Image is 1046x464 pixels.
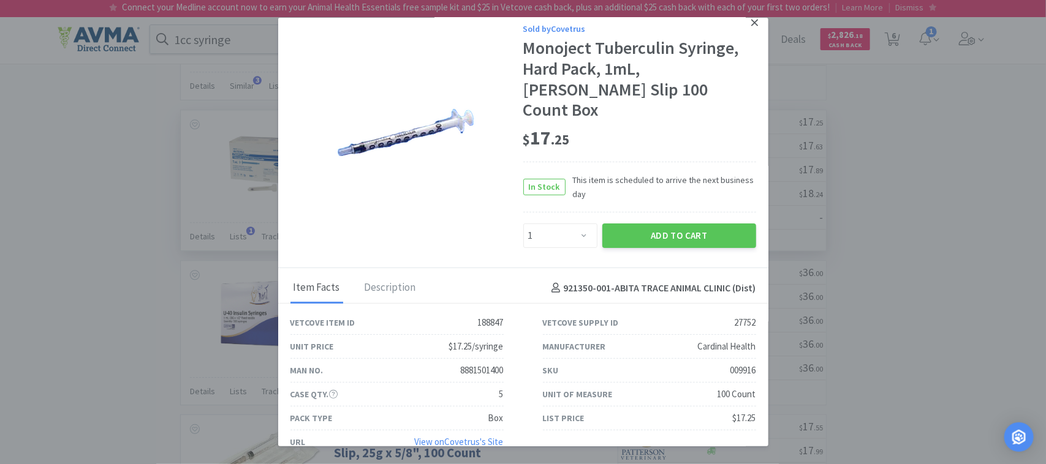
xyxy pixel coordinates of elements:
[415,436,504,447] a: View onCovetrus's Site
[290,273,343,304] div: Item Facts
[547,280,756,296] h4: 921350-001 - ABITA TRACE ANIMAL CLINIC (Dist)
[461,363,504,378] div: 8881501400
[290,411,333,425] div: Pack Type
[551,131,570,148] span: . 25
[523,125,570,150] span: 17
[602,223,756,248] button: Add to Cart
[523,38,756,120] div: Monoject Tuberculin Syringe, Hard Pack, 1mL, [PERSON_NAME] Slip 100 Count Box
[730,363,756,378] div: 009916
[488,411,504,425] div: Box
[499,387,504,402] div: 5
[290,387,338,401] div: Case Qty.
[290,316,355,329] div: Vetcove Item ID
[1004,422,1034,452] div: Open Intercom Messenger
[523,131,531,148] span: $
[543,387,613,401] div: Unit of Measure
[523,22,756,36] div: Sold by Covetrus
[362,273,419,304] div: Description
[735,315,756,330] div: 27752
[330,107,483,163] img: c1bf901e44b44290b200d3136e29dac2_27752.png
[290,340,334,353] div: Unit Price
[290,364,324,377] div: Man No.
[449,339,504,354] div: $17.25/syringe
[543,364,559,377] div: SKU
[524,179,565,195] span: In Stock
[718,387,756,402] div: 100 Count
[290,435,306,449] div: URL
[566,173,756,201] span: This item is scheduled to arrive the next business day
[543,411,585,425] div: List Price
[733,411,756,425] div: $17.25
[698,339,756,354] div: Cardinal Health
[543,340,606,353] div: Manufacturer
[543,316,619,329] div: Vetcove Supply ID
[478,315,504,330] div: 188847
